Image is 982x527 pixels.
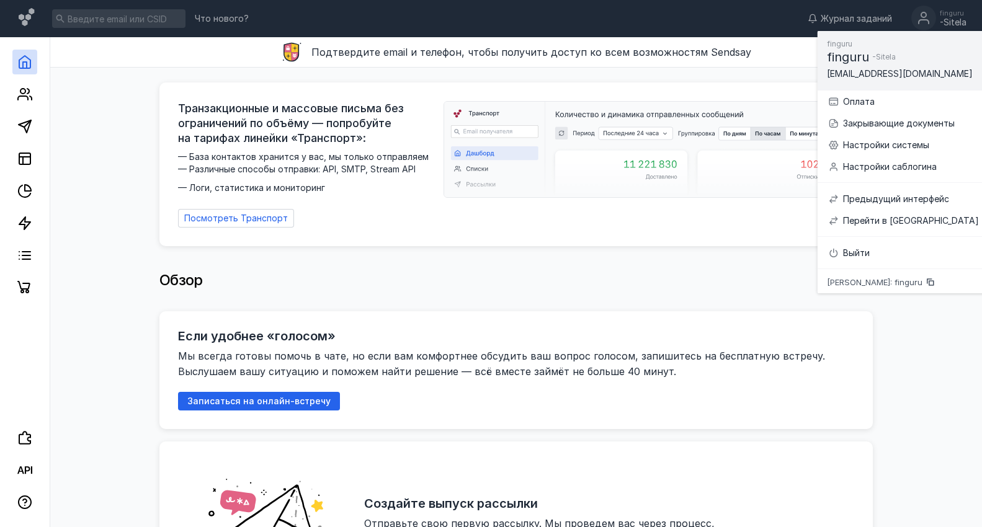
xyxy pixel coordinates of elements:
span: finguru [827,39,852,48]
span: Мы всегда готовы помочь в чате, но если вам комфортнее обсудить ваш вопрос голосом, запишитесь на... [178,350,828,378]
a: Что нового? [189,14,255,23]
span: -Sitela [872,52,896,61]
span: — База контактов хранится у вас, мы только отправляем — Различные способы отправки: API, SMTP, St... [178,151,436,194]
div: Настройки системы [843,139,979,151]
a: Журнал заданий [801,12,898,25]
div: Настройки саблогина [843,161,979,173]
h2: Если удобнее «голосом» [178,329,336,343]
span: Подтвердите email и телефон, чтобы получить доступ ко всем возможностям Sendsay [311,46,751,58]
span: [EMAIL_ADDRESS][DOMAIN_NAME] [827,68,973,79]
span: finguru [827,50,869,64]
div: Выйти [843,247,979,259]
h2: Создайте выпуск рассылки [364,496,538,511]
span: [PERSON_NAME]: finguru [827,278,922,286]
div: Перейти в [GEOGRAPHIC_DATA] [843,215,979,227]
span: Журнал заданий [821,12,892,25]
div: Предыдущий интерфейс [843,193,979,205]
span: Транзакционные и массовые письма без ограничений по объёму — попробуйте на тарифах линейки «Транс... [178,101,436,146]
span: Записаться на онлайн-встречу [187,396,331,407]
div: -Sitela [940,17,966,28]
input: Введите email или CSID [52,9,185,28]
div: Оплата [843,95,979,108]
span: Что нового? [195,14,249,23]
img: dashboard-transport-banner [444,102,856,197]
button: Записаться на онлайн-встречу [178,392,340,410]
a: Записаться на онлайн-встречу [178,396,340,406]
span: Посмотреть Транспорт [184,213,288,224]
div: Закрывающие документы [843,117,979,130]
div: finguru [940,9,966,17]
a: Посмотреть Транспорт [178,209,294,228]
span: Обзор [159,271,203,289]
